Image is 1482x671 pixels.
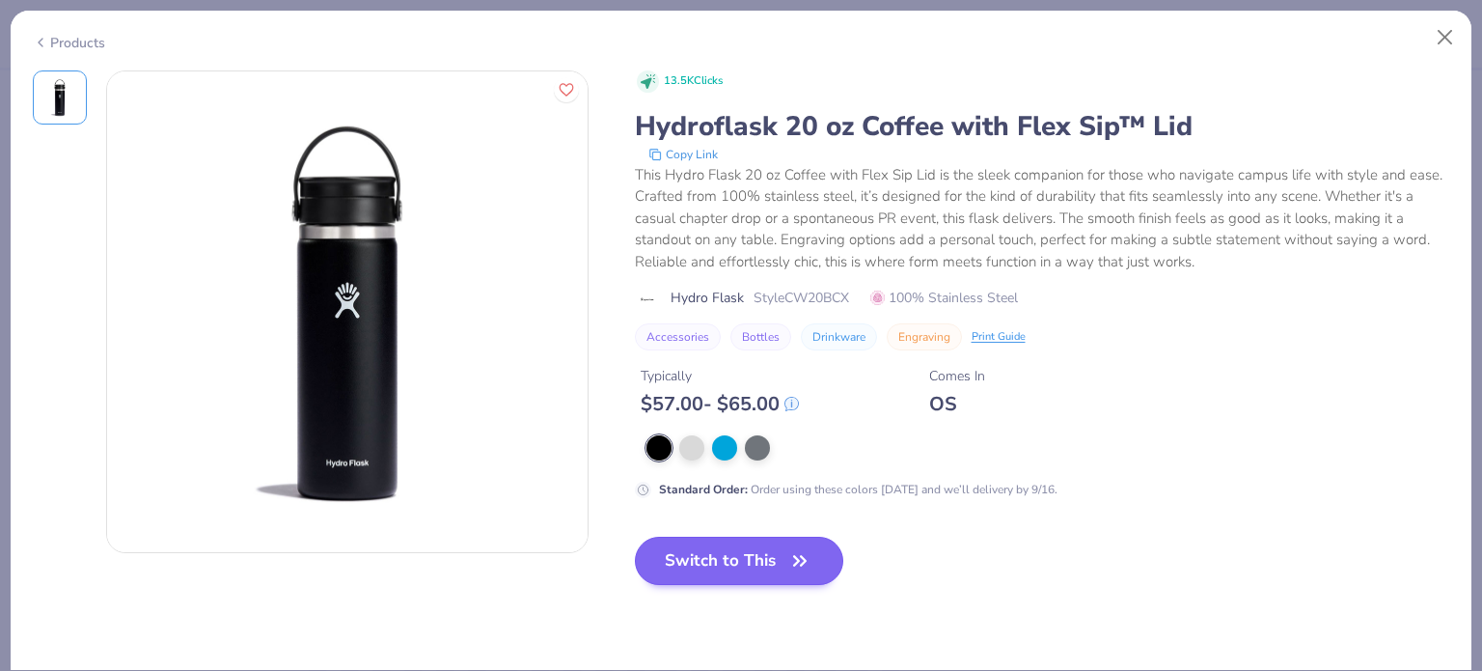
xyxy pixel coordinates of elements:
[754,288,849,308] span: Style CW20BCX
[641,366,799,386] div: Typically
[641,392,799,416] div: $ 57.00 - $ 65.00
[643,145,724,164] button: copy to clipboard
[801,323,877,350] button: Drinkware
[107,71,588,552] img: Front
[972,329,1026,346] div: Print Guide
[33,33,105,53] div: Products
[635,537,844,585] button: Switch to This
[37,74,83,121] img: Front
[664,73,723,90] span: 13.5K Clicks
[659,482,748,497] strong: Standard Order :
[870,288,1018,308] span: 100% Stainless Steel
[635,292,661,307] img: brand logo
[730,323,791,350] button: Bottles
[635,108,1450,145] div: Hydroflask 20 oz Coffee with Flex Sip™ Lid
[635,164,1450,273] div: This Hydro Flask 20 oz Coffee with Flex Sip Lid is the sleek companion for those who navigate cam...
[635,323,721,350] button: Accessories
[1427,19,1464,56] button: Close
[554,77,579,102] button: Like
[671,288,744,308] span: Hydro Flask
[659,481,1057,498] div: Order using these colors [DATE] and we’ll delivery by 9/16.
[929,392,985,416] div: OS
[887,323,962,350] button: Engraving
[929,366,985,386] div: Comes In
